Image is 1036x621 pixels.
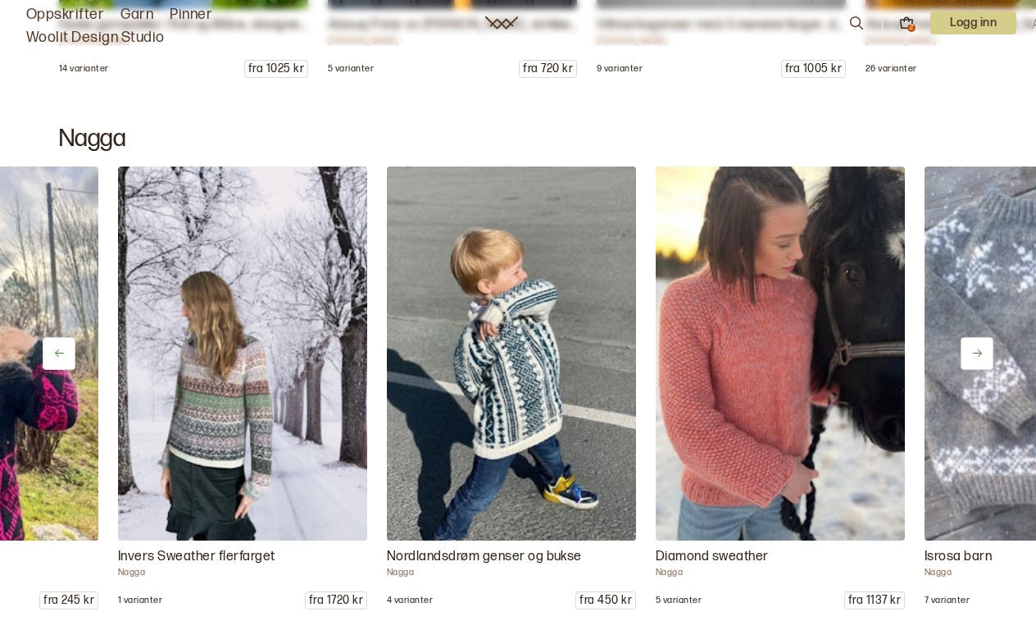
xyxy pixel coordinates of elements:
[782,61,845,77] p: fra 1005 kr
[485,16,518,30] a: Woolit
[899,16,914,30] button: 2
[59,124,977,153] h2: Nagga
[656,167,905,610] a: Nagga Genser Deilig og myk genser, som strikkes ovenfra og ned.. Strikkes med Pus alene, eller sa...
[387,167,636,541] img: Nagga Nordlandsdrøm Denne genseren er tegnet opp og tilpasset strikking etter ett gammelt vevmøns...
[40,592,98,609] p: fra 245 kr
[118,167,367,610] a: Nagga Nagga Genseren strikkes nedenfra og opp med raglanfelling med Alpakka Forte eller Alpakka w...
[930,11,1016,34] button: User dropdown
[26,26,165,49] a: Woolit Design Studio
[576,592,635,609] p: fra 450 kr
[656,567,905,578] p: Nagga
[118,167,367,541] img: Nagga Nagga Genseren strikkes nedenfra og opp med raglanfelling med Alpakka Forte eller Alpakka w...
[597,63,643,75] p: 9 varianter
[118,595,162,606] p: 1 varianter
[387,167,636,610] a: Nagga Nordlandsdrøm Denne genseren er tegnet opp og tilpasset strikking etter ett gammelt vevmøns...
[520,61,576,77] p: fra 720 kr
[26,3,104,26] a: Oppskrifter
[170,3,212,26] a: Pinner
[656,547,905,567] p: Diamond sweather
[387,547,636,567] p: Nordlandsdrøm genser og bukse
[866,63,917,75] p: 26 varianter
[930,11,1016,34] p: Logg inn
[387,595,433,606] p: 4 varianter
[59,63,109,75] p: 14 varianter
[245,61,307,77] p: fra 1025 kr
[907,24,916,32] div: 2
[118,567,367,578] p: Nagga
[120,3,153,26] a: Garn
[925,595,970,606] p: 7 varianter
[118,547,367,567] p: Invers Sweather flerfarget
[656,167,905,541] img: Nagga Genser Deilig og myk genser, som strikkes ovenfra og ned.. Strikkes med Pus alene, eller sa...
[306,592,366,609] p: fra 1720 kr
[387,567,636,578] p: Nagga
[656,595,702,606] p: 5 varianter
[328,63,374,75] p: 5 varianter
[845,592,904,609] p: fra 1137 kr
